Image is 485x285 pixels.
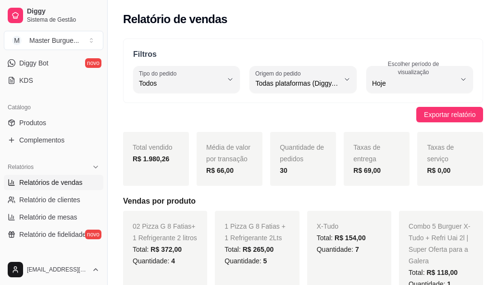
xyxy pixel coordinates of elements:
div: Gerenciar [4,254,103,269]
span: Diggy Bot [19,58,49,68]
label: Origem do pedido [255,69,304,78]
span: Total: [133,246,182,253]
span: Quantidade: [224,257,267,265]
span: R$ 265,00 [243,246,274,253]
span: 1 Pizza G 8 Fatias + 1 Refrigerante 2Lts [224,222,285,242]
h5: Vendas por produto [123,195,483,207]
span: Relatório de clientes [19,195,80,205]
span: 5 [263,257,267,265]
span: Hoje [372,78,456,88]
a: KDS [4,73,103,88]
a: Relatório de clientes [4,192,103,207]
span: Exportar relatório [424,109,475,120]
div: Master Burgue ... [29,36,79,45]
label: Escolher período de visualização [372,60,458,76]
span: X-Tudo [317,222,338,230]
span: 02 Pizza G 8 Fatias+ 1 Refrigerante 2 litros [133,222,197,242]
span: Combo 5 Burguer X-Tudo + Refri Uai 2l | Super Oferta para a Galera [409,222,470,265]
span: M [12,36,22,45]
span: Taxas de serviço [427,143,454,163]
span: Relatório de fidelidade [19,230,86,239]
button: [EMAIL_ADDRESS][DOMAIN_NAME] [4,258,103,281]
span: Relatórios de vendas [19,178,83,187]
button: Tipo do pedidoTodos [133,66,240,93]
span: Todos [139,78,223,88]
button: Origem do pedidoTodas plataformas (Diggy, iFood) [249,66,356,93]
label: Tipo do pedido [139,69,180,78]
strong: R$ 0,00 [427,167,450,174]
button: Select a team [4,31,103,50]
span: Total vendido [133,143,173,151]
span: Quantidade: [317,246,359,253]
span: Sistema de Gestão [27,16,99,24]
button: Exportar relatório [416,107,483,122]
span: Todas plataformas (Diggy, iFood) [255,78,339,88]
span: Quantidade: [133,257,175,265]
strong: R$ 1.980,26 [133,155,169,163]
strong: R$ 69,00 [353,167,381,174]
span: 7 [355,246,359,253]
a: Produtos [4,115,103,130]
span: Total: [317,234,366,242]
h2: Relatório de vendas [123,12,227,27]
span: Diggy [27,7,99,16]
span: Taxas de entrega [353,143,380,163]
strong: R$ 66,00 [206,167,234,174]
a: Relatórios de vendas [4,175,103,190]
span: Relatórios [8,163,34,171]
span: Total: [409,269,458,276]
span: 4 [171,257,175,265]
span: Média de valor por transação [206,143,250,163]
a: DiggySistema de Gestão [4,4,103,27]
span: R$ 372,00 [150,246,182,253]
a: Relatório de mesas [4,209,103,225]
span: R$ 154,00 [335,234,366,242]
span: [EMAIL_ADDRESS][DOMAIN_NAME] [27,266,88,273]
a: Diggy Botnovo [4,55,103,71]
span: R$ 118,00 [426,269,458,276]
p: Filtros [133,49,473,60]
button: Escolher período de visualizaçãoHoje [366,66,473,93]
span: Complementos [19,135,64,145]
div: Catálogo [4,100,103,115]
span: Relatório de mesas [19,212,77,222]
span: KDS [19,76,33,85]
span: Quantidade de pedidos [280,143,324,163]
strong: 30 [280,167,287,174]
span: Produtos [19,118,46,128]
a: Complementos [4,132,103,148]
span: Total: [224,246,274,253]
a: Relatório de fidelidadenovo [4,227,103,242]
